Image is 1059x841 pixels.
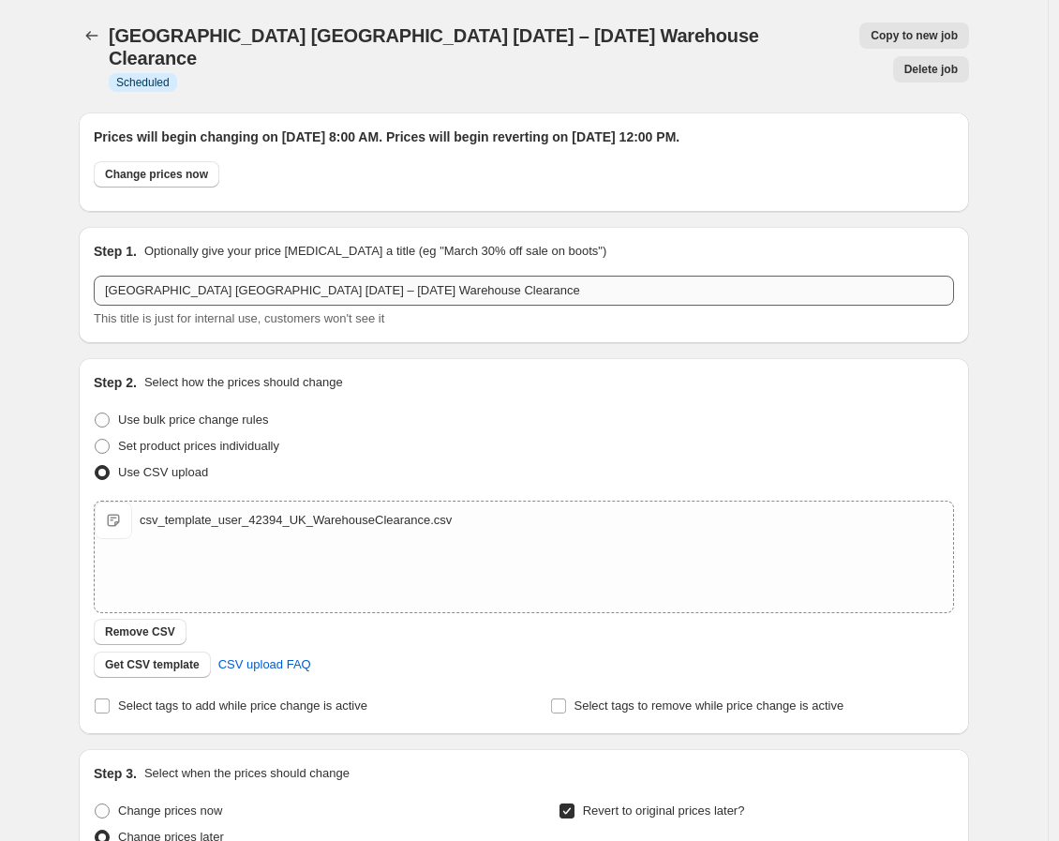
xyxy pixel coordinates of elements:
span: Change prices now [118,803,222,818]
span: Set product prices individually [118,439,279,453]
h2: Step 1. [94,242,137,261]
span: Get CSV template [105,657,200,672]
p: Select when the prices should change [144,764,350,783]
span: Change prices now [105,167,208,182]
span: CSV upload FAQ [218,655,311,674]
button: Copy to new job [859,23,969,49]
button: Change prices now [94,161,219,188]
div: csv_template_user_42394_UK_WarehouseClearance.csv [140,511,452,530]
span: Revert to original prices later? [583,803,745,818]
span: Select tags to remove while price change is active [574,698,844,713]
span: Select tags to add while price change is active [118,698,367,713]
span: Scheduled [116,75,170,90]
span: Use bulk price change rules [118,413,268,427]
span: Copy to new job [871,28,958,43]
input: 30% off holiday sale [94,276,954,306]
button: Remove CSV [94,619,186,645]
button: Get CSV template [94,652,211,678]
span: Delete job [904,62,958,77]
span: [GEOGRAPHIC_DATA] [GEOGRAPHIC_DATA] [DATE] – [DATE] Warehouse Clearance [109,25,759,68]
p: Select how the prices should change [144,373,343,392]
span: Use CSV upload [118,465,208,479]
a: CSV upload FAQ [207,650,322,680]
h2: Step 2. [94,373,137,392]
h2: Prices will begin changing on [DATE] 8:00 AM. Prices will begin reverting on [DATE] 12:00 PM. [94,128,954,146]
button: Price change jobs [79,23,105,49]
span: This title is just for internal use, customers won't see it [94,311,384,325]
span: Remove CSV [105,624,175,639]
button: Delete job [893,56,969,83]
h2: Step 3. [94,764,137,783]
p: Optionally give your price [MEDICAL_DATA] a title (eg "March 30% off sale on boots") [144,242,606,261]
